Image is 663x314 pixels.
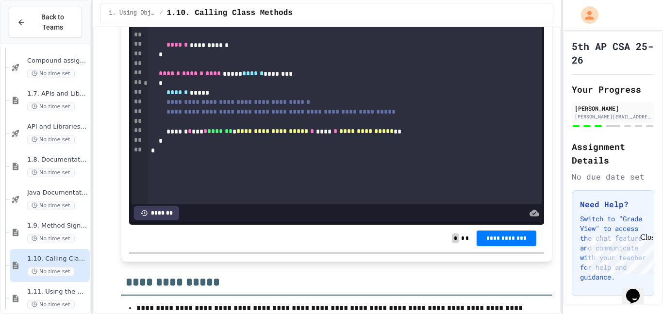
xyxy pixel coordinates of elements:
[575,113,651,120] div: [PERSON_NAME][EMAIL_ADDRESS][PERSON_NAME][DOMAIN_NAME]
[159,9,163,17] span: /
[9,7,82,38] button: Back to Teams
[27,300,75,309] span: No time set
[27,201,75,210] span: No time set
[4,4,67,62] div: Chat with us now!Close
[27,123,88,131] span: API and Libraries - Topic 1.7
[32,12,74,33] span: Back to Teams
[582,233,653,274] iframe: chat widget
[27,57,88,65] span: Compound assignment operators - Quiz
[571,4,601,26] div: My Account
[27,234,75,243] span: No time set
[27,135,75,144] span: No time set
[572,171,654,182] div: No due date set
[27,168,75,177] span: No time set
[27,102,75,111] span: No time set
[572,140,654,167] h2: Assignment Details
[27,156,88,164] span: 1.8. Documentation with Comments and Preconditions
[572,83,654,96] h2: Your Progress
[27,267,75,276] span: No time set
[622,275,653,304] iframe: chat widget
[580,214,646,282] p: Switch to "Grade View" to access the chat feature and communicate with your teacher for help and ...
[27,69,75,78] span: No time set
[27,288,88,296] span: 1.11. Using the Math Class
[27,255,88,263] span: 1.10. Calling Class Methods
[27,90,88,98] span: 1.7. APIs and Libraries
[580,198,646,210] h3: Need Help?
[109,9,155,17] span: 1. Using Objects and Methods
[27,222,88,230] span: 1.9. Method Signatures
[575,104,651,113] div: [PERSON_NAME]
[572,39,654,66] h1: 5th AP CSA 25-26
[27,189,88,197] span: Java Documentation with Comments - Topic 1.8
[167,7,293,19] span: 1.10. Calling Class Methods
